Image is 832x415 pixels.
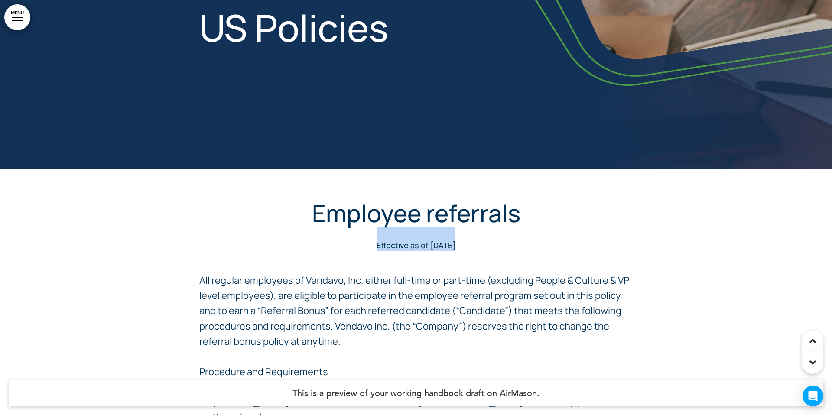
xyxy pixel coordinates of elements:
span: All regular employees of Vendavo, Inc. either full-time or part-time (excluding People & Culture ... [199,274,629,348]
span: Procedure and Requirements [199,365,328,378]
span: Employee referrals [312,197,520,230]
span: Effective as of [DATE] [377,240,455,250]
h4: This is a preview of your working handbook draft on AirMason. [9,380,823,406]
a: MENU [4,4,30,30]
span: US Policies [199,2,388,53]
div: Open Intercom Messenger [803,386,823,406]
